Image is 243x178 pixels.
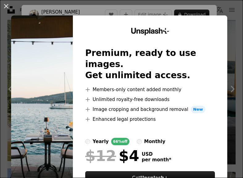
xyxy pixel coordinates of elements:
h2: Premium, ready to use images. Get unlimited access. [85,48,215,81]
div: 66% off [111,138,129,145]
span: $12 [85,148,116,164]
span: USD [142,151,171,157]
input: yearly66%off [85,139,90,144]
li: Image cropping and background removal [85,106,215,113]
span: per month * [142,157,171,163]
input: monthly [137,139,142,144]
div: yearly [93,138,109,145]
div: monthly [144,138,165,145]
span: New [191,106,206,113]
li: Members-only content added monthly [85,86,215,93]
li: Unlimited royalty-free downloads [85,96,215,103]
div: $4 [85,148,139,164]
li: Enhanced legal protections [85,116,215,123]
